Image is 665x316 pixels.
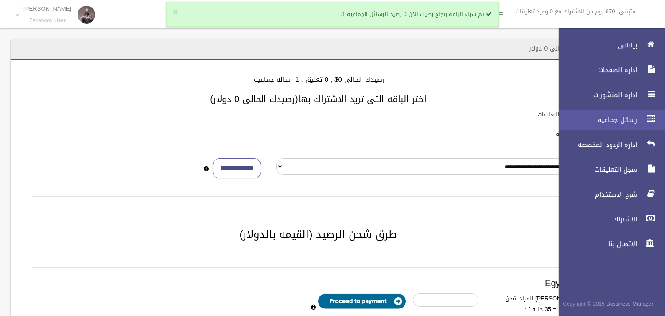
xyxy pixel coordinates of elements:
[551,66,640,75] span: اداره الصفحات
[551,209,665,229] a: الاشتراك
[21,229,615,240] h2: طرق شحن الرصيد (القيمه بالدولار)
[551,91,640,99] span: اداره المنشورات
[551,190,640,199] span: شرح الاستخدام
[551,135,665,154] a: اداره الردود المخصصه
[21,94,615,104] h3: اختر الباقه التى تريد الاشتراك بها(رصيدك الحالى 0 دولار)
[23,5,71,12] p: [PERSON_NAME]
[551,234,665,254] a: الاتصال بنا
[21,76,615,83] h4: رصيدك الحالى 0$ , 0 تعليق , 1 رساله جماعيه.
[32,278,605,288] h3: Egypt payment
[551,36,665,55] a: بياناتى
[551,165,640,174] span: سجل التعليقات
[173,8,178,17] button: ×
[556,129,608,139] label: باقات الرسائل الجماعيه
[551,115,640,124] span: رسائل جماعيه
[23,17,71,24] small: Facebook User
[551,140,640,149] span: اداره الردود المخصصه
[563,299,605,309] span: Copyright © 2015
[519,40,626,57] header: الاشتراك - رصيدك الحالى 0 دولار
[551,41,640,50] span: بياناتى
[551,215,640,224] span: الاشتراك
[551,160,665,179] a: سجل التعليقات
[551,240,640,249] span: الاتصال بنا
[551,60,665,80] a: اداره الصفحات
[538,110,608,119] label: باقات الرد الالى على التعليقات
[485,293,603,315] label: ادخل [PERSON_NAME] المراد شحن رصيدك به (دولار = 35 جنيه )
[607,299,653,309] strong: Bussiness Manager
[166,2,499,27] div: تم شراء الباقه بنجاح رصيك الان 0 رصيد الرسائل الجماعيه 1.
[551,185,665,204] a: شرح الاستخدام
[551,110,665,130] a: رسائل جماعيه
[551,85,665,105] a: اداره المنشورات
